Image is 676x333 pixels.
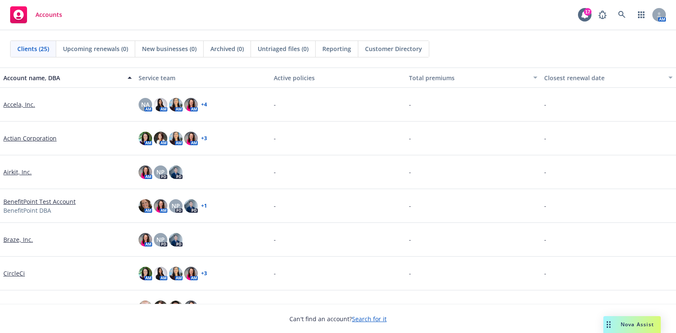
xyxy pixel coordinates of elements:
span: - [274,168,276,176]
div: Account name, DBA [3,73,123,82]
span: - [544,235,546,244]
img: photo [154,98,167,111]
a: BenefitPoint Test Account [3,197,76,206]
button: Closest renewal date [541,68,676,88]
span: - [409,134,411,143]
span: Clients (25) [17,44,49,53]
button: Service team [135,68,270,88]
span: - [274,269,276,278]
div: 17 [584,8,591,16]
span: NP [156,235,165,244]
a: + 3 [201,136,207,141]
img: photo [169,301,183,314]
img: photo [184,98,198,111]
span: NP [172,201,180,210]
span: - [409,303,411,311]
span: - [274,134,276,143]
a: Accela, Inc. [3,100,35,109]
span: Untriaged files (0) [258,44,308,53]
a: + 1 [201,203,207,208]
img: photo [139,301,152,314]
a: CircleCi [3,269,25,278]
a: Braze, Inc. [3,235,33,244]
span: Nova Assist [621,321,654,328]
div: Active policies [274,73,402,82]
span: - [274,201,276,210]
span: Upcoming renewals (0) [63,44,128,53]
button: Active policies [270,68,406,88]
span: NA [141,100,150,109]
span: - [409,269,411,278]
img: photo [184,301,198,314]
span: Accounts [35,11,62,18]
img: photo [169,132,183,145]
div: Drag to move [603,316,614,333]
img: photo [184,199,198,213]
span: - [544,201,546,210]
span: Can't find an account? [289,314,387,323]
span: Archived (0) [210,44,244,53]
span: - [409,235,411,244]
img: photo [169,165,183,179]
span: - [274,100,276,109]
div: Closest renewal date [544,73,663,82]
span: NP [156,168,165,176]
span: - [274,235,276,244]
a: e.l.f. Cosmetics, Inc. [3,303,60,311]
img: photo [169,267,183,280]
img: photo [184,132,198,145]
span: Customer Directory [365,44,422,53]
a: Accounts [7,3,65,27]
img: photo [139,267,152,280]
span: - [274,303,276,311]
a: Report a Bug [594,6,611,23]
a: + 4 [201,102,207,107]
span: - [544,269,546,278]
a: Actian Corporation [3,134,57,143]
img: photo [139,165,152,179]
button: Nova Assist [603,316,661,333]
img: photo [154,199,167,213]
img: photo [154,132,167,145]
img: photo [154,301,167,314]
img: photo [139,233,152,246]
span: - [409,201,411,210]
span: - [409,100,411,109]
span: - [544,168,546,176]
a: Airkit, Inc. [3,168,32,176]
a: + 3 [201,271,207,276]
div: Service team [139,73,267,82]
img: photo [139,132,152,145]
img: photo [184,267,198,280]
a: Switch app [633,6,650,23]
img: photo [169,98,183,111]
span: BenefitPoint DBA [3,206,51,215]
span: New businesses (0) [142,44,196,53]
img: photo [154,267,167,280]
a: Search [613,6,630,23]
a: Search for it [352,315,387,323]
span: - [544,303,546,311]
div: Total premiums [409,73,528,82]
span: - [544,134,546,143]
span: - [544,100,546,109]
span: Reporting [322,44,351,53]
img: photo [139,199,152,213]
button: Total premiums [406,68,541,88]
span: - [409,168,411,176]
img: photo [169,233,183,246]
